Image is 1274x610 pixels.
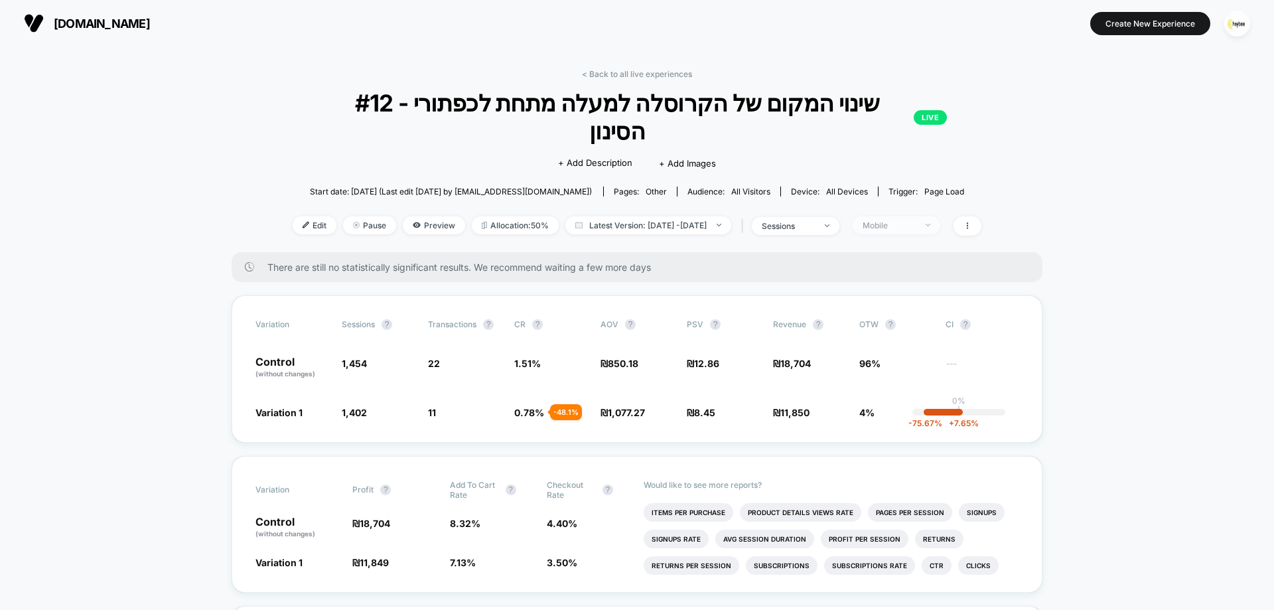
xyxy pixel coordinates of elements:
[614,187,667,196] div: Pages:
[255,516,339,539] p: Control
[694,358,719,369] span: 12.86
[353,222,360,228] img: end
[310,187,592,196] span: Start date: [DATE] (Last edit [DATE] by [EMAIL_ADDRESS][DOMAIN_NAME])
[958,556,999,575] li: Clicks
[1220,10,1254,37] button: ppic
[558,157,632,170] span: + Add Description
[450,557,476,568] span: 7.13 %
[773,358,811,369] span: ₪
[352,485,374,495] span: Profit
[952,396,965,406] p: 0%
[773,319,806,329] span: Revenue
[550,404,582,420] div: - 48.1 %
[293,216,336,234] span: Edit
[601,358,638,369] span: ₪
[885,319,896,330] button: ?
[859,319,932,330] span: OTW
[1090,12,1210,35] button: Create New Experience
[403,216,465,234] span: Preview
[514,407,544,418] span: 0.78 %
[582,69,692,79] a: < Back to all live experiences
[483,319,494,330] button: ?
[601,319,618,329] span: AOV
[20,13,154,34] button: [DOMAIN_NAME]
[267,262,1016,273] span: There are still no statistically significant results. We recommend waiting a few more days
[54,17,150,31] span: [DOMAIN_NAME]
[450,480,499,500] span: Add To Cart Rate
[868,503,952,522] li: Pages Per Session
[24,13,44,33] img: Visually logo
[960,319,971,330] button: ?
[625,319,636,330] button: ?
[601,407,645,418] span: ₪
[342,407,367,418] span: 1,402
[644,556,739,575] li: Returns Per Session
[646,187,667,196] span: other
[514,319,526,329] span: CR
[922,556,952,575] li: Ctr
[255,407,303,418] span: Variation 1
[959,503,1005,522] li: Signups
[380,485,391,495] button: ?
[824,556,915,575] li: Subscriptions Rate
[303,222,309,228] img: edit
[255,557,303,568] span: Variation 1
[687,358,719,369] span: ₪
[773,407,810,418] span: ₪
[710,319,721,330] button: ?
[255,480,328,500] span: Variation
[717,224,721,226] img: end
[255,356,328,379] p: Control
[859,407,875,418] span: 4%
[687,187,770,196] div: Audience:
[738,216,752,236] span: |
[608,407,645,418] span: 1,077.27
[780,187,878,196] span: Device:
[780,407,810,418] span: 11,850
[547,557,577,568] span: 3.50 %
[482,222,487,229] img: rebalance
[946,360,1019,379] span: ---
[428,407,436,418] span: 11
[360,518,390,529] span: 18,704
[942,418,979,428] span: 7.65 %
[602,485,613,495] button: ?
[342,358,367,369] span: 1,454
[575,222,583,228] img: calendar
[644,480,1019,490] p: Would like to see more reports?
[888,187,964,196] div: Trigger:
[825,224,829,227] img: end
[644,530,709,548] li: Signups Rate
[514,358,541,369] span: 1.51 %
[382,319,392,330] button: ?
[608,358,638,369] span: 850.18
[694,407,715,418] span: 8.45
[472,216,559,234] span: Allocation: 50%
[740,503,861,522] li: Product Details Views Rate
[924,187,964,196] span: Page Load
[926,224,930,226] img: end
[565,216,731,234] span: Latest Version: [DATE] - [DATE]
[352,518,390,529] span: ₪
[715,530,814,548] li: Avg Session Duration
[428,319,476,329] span: Transactions
[255,370,315,378] span: (without changes)
[687,407,715,418] span: ₪
[821,530,908,548] li: Profit Per Session
[780,358,811,369] span: 18,704
[826,187,868,196] span: all devices
[746,556,817,575] li: Subscriptions
[949,418,954,428] span: +
[915,530,963,548] li: Returns
[352,557,389,568] span: ₪
[428,358,440,369] span: 22
[360,557,389,568] span: 11,849
[327,89,947,145] span: #12 - שינוי המקום של הקרוסלה למעלה מתחת לכפתורי הסינון
[1224,11,1250,37] img: ppic
[813,319,823,330] button: ?
[762,221,815,231] div: sessions
[644,503,733,522] li: Items Per Purchase
[914,110,947,125] p: LIVE
[908,418,942,428] span: -75.67 %
[946,319,1019,330] span: CI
